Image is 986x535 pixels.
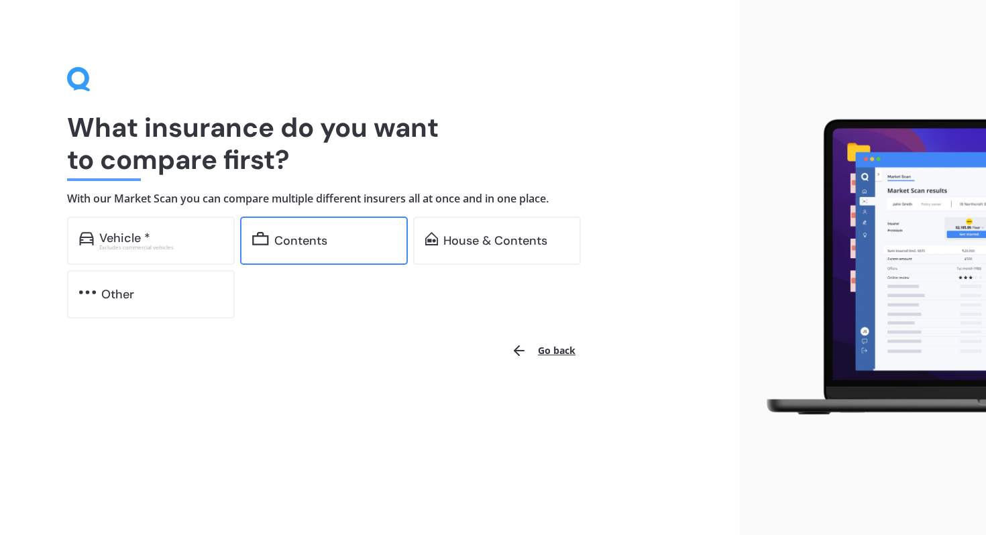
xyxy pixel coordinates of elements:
[67,111,673,176] h1: What insurance do you want to compare first?
[67,192,673,206] h4: With our Market Scan you can compare multiple different insurers all at once and in one place.
[443,234,547,247] div: House & Contents
[99,231,150,245] div: Vehicle *
[425,232,438,245] img: home-and-contents.b802091223b8502ef2dd.svg
[503,335,584,367] button: Go back
[79,232,94,245] img: car.f15378c7a67c060ca3f3.svg
[252,232,269,245] img: content.01f40a52572271636b6f.svg
[274,234,327,247] div: Contents
[79,286,96,299] img: other.81dba5aafe580aa69f38.svg
[101,288,134,301] div: Other
[99,245,223,250] div: Excludes commercial vehicles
